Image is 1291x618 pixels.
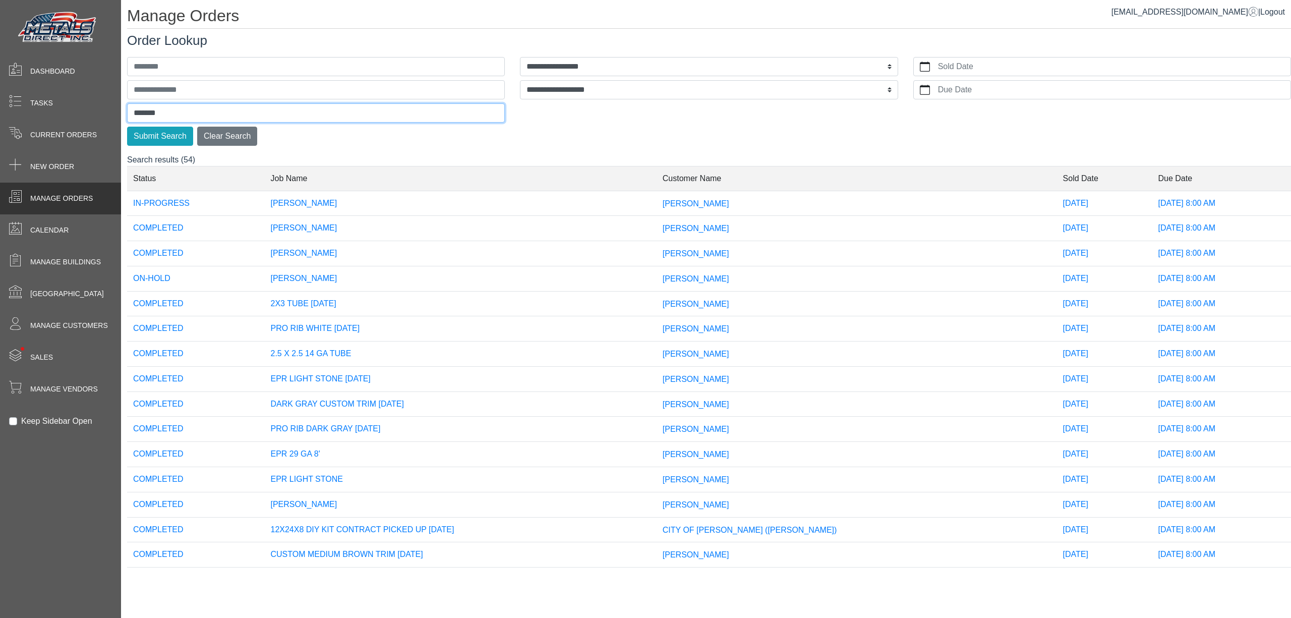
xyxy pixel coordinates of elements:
td: [DATE] [1057,342,1152,367]
td: Customer Name [657,166,1057,191]
span: Current Orders [30,130,97,140]
td: [PERSON_NAME] [265,216,657,241]
td: PRO RIB DARK GRAY [DATE] [265,417,657,442]
span: • [10,332,35,365]
h3: Order Lookup [127,33,1291,48]
td: [DATE] [1057,216,1152,241]
td: [DATE] 8:00 AM [1152,266,1291,291]
td: [DATE] 8:00 AM [1152,316,1291,342]
img: Metals Direct Inc Logo [15,9,101,46]
span: [PERSON_NAME] [663,400,729,408]
span: CITY OF [PERSON_NAME] ([PERSON_NAME]) [663,525,837,534]
td: COMPLETED [127,241,265,266]
td: [DATE] [1057,291,1152,316]
td: Sold Date [1057,166,1152,191]
td: [DATE] 8:00 AM [1152,417,1291,442]
td: EPR LIGHT STONE [DATE] [265,366,657,391]
td: DARK GRAY CUSTOM TRIM [DATE] [265,391,657,417]
td: [DATE] 8:00 AM [1152,542,1291,568]
td: CUSTOM MEDIUM BROWN TRIM [DATE] [265,542,657,568]
span: [PERSON_NAME] [663,425,729,433]
td: [DATE] [1057,391,1152,417]
td: [DATE] 8:00 AM [1152,291,1291,316]
td: [DATE] [1057,467,1152,492]
td: COMPLETED [127,417,265,442]
span: [PERSON_NAME] [663,500,729,509]
td: [DATE] 8:00 AM [1152,517,1291,542]
td: [PERSON_NAME] [265,191,657,216]
span: Tasks [30,98,53,108]
td: PRO RIB WHITE [DATE] [265,316,657,342]
td: [PERSON_NAME] [265,241,657,266]
td: 2X3 TUBE [DATE] [265,291,657,316]
div: Search results (54) [127,154,1291,570]
td: 12X24X8 DIY KIT CONTRACT PICKED UP [DATE] [265,517,657,542]
td: [DATE] [1057,517,1152,542]
td: COMPLETED [127,291,265,316]
td: COMPLETED [127,467,265,492]
span: [PERSON_NAME] [663,350,729,358]
td: COMPLETED [127,366,265,391]
td: 2.5 X 2.5 14 GA TUBE [265,342,657,367]
td: [DATE] 8:00 AM [1152,442,1291,467]
button: Submit Search [127,127,193,146]
td: [DATE] [1057,366,1152,391]
span: [GEOGRAPHIC_DATA] [30,289,104,299]
span: [PERSON_NAME] [663,550,729,559]
td: [DATE] [1057,568,1152,593]
td: [DATE] 8:00 AM [1152,191,1291,216]
span: Logout [1260,8,1285,16]
td: [DATE] 8:00 AM [1152,342,1291,367]
span: Dashboard [30,66,75,77]
span: Manage Customers [30,320,108,331]
td: ON-HOLD [127,266,265,291]
span: Manage Buildings [30,257,101,267]
td: COMPLETED [127,517,265,542]
td: [DATE] [1057,241,1152,266]
td: [DATE] 8:00 AM [1152,216,1291,241]
td: COMPLETED [127,442,265,467]
td: [DATE] [1057,442,1152,467]
span: [PERSON_NAME] [663,274,729,283]
td: [DATE] [1057,191,1152,216]
div: | [1111,6,1285,18]
td: [PERSON_NAME] [265,492,657,517]
td: [DATE] 8:00 AM [1152,391,1291,417]
span: [PERSON_NAME] [663,249,729,258]
button: Clear Search [197,127,257,146]
label: Sold Date [936,58,1290,76]
a: [EMAIL_ADDRESS][DOMAIN_NAME] [1111,8,1258,16]
span: [PERSON_NAME] [663,224,729,233]
span: [PERSON_NAME] [663,324,729,333]
span: New Order [30,161,74,172]
td: IN-PROGRESS [127,191,265,216]
td: COMPLETED [127,492,265,517]
h1: Manage Orders [127,6,1291,29]
td: EPR LIGHT STONE [265,467,657,492]
button: calendar [914,58,936,76]
svg: calendar [920,85,930,95]
span: [PERSON_NAME] [663,475,729,484]
span: [PERSON_NAME] [663,450,729,459]
span: Sales [30,352,53,363]
svg: calendar [920,62,930,72]
span: Manage Orders [30,193,93,204]
label: Keep Sidebar Open [21,415,92,427]
td: COMPLETED [127,316,265,342]
td: DARK BROWN [PERSON_NAME] TRIM [DATE] [265,568,657,593]
td: [DATE] [1057,492,1152,517]
td: [DATE] 8:00 AM [1152,492,1291,517]
td: [DATE] 8:00 AM [1152,467,1291,492]
td: COMPLETED [127,391,265,417]
span: [PERSON_NAME] [663,299,729,308]
td: [DATE] 8:00 AM [1152,568,1291,593]
span: Manage Vendors [30,384,98,395]
td: EPR 29 GA 8' [265,442,657,467]
td: Status [127,166,265,191]
td: [DATE] [1057,316,1152,342]
td: COMPLETED [127,342,265,367]
span: [PERSON_NAME] [663,375,729,383]
td: COMPLETED [127,568,265,593]
td: COMPLETED [127,542,265,568]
